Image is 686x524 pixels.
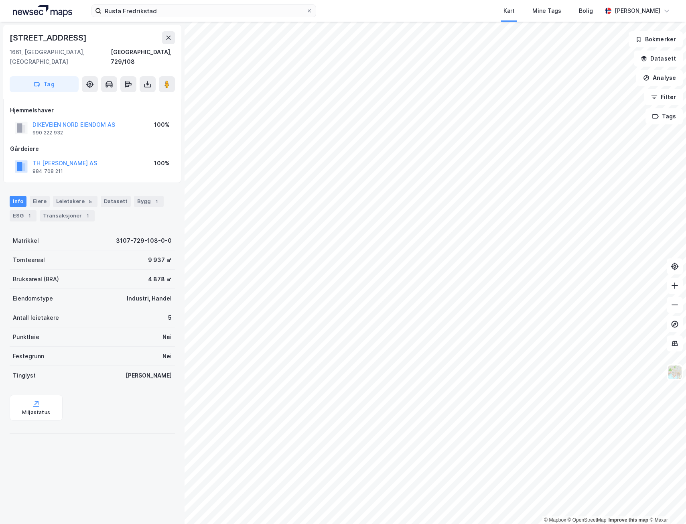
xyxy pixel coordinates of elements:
[32,168,63,175] div: 984 708 211
[148,255,172,265] div: 9 937 ㎡
[126,371,172,380] div: [PERSON_NAME]
[83,212,91,220] div: 1
[10,76,79,92] button: Tag
[101,5,306,17] input: Søk på adresse, matrikkel, gårdeiere, leietakere eller personer
[629,31,683,47] button: Bokmerker
[30,196,50,207] div: Eiere
[10,47,111,67] div: 1661, [GEOGRAPHIC_DATA], [GEOGRAPHIC_DATA]
[13,294,53,303] div: Eiendomstype
[101,196,131,207] div: Datasett
[544,517,566,523] a: Mapbox
[646,485,686,524] iframe: Chat Widget
[13,255,45,265] div: Tomteareal
[13,5,72,17] img: logo.a4113a55bc3d86da70a041830d287a7e.svg
[86,197,94,205] div: 5
[13,274,59,284] div: Bruksareal (BRA)
[134,196,164,207] div: Bygg
[32,130,63,136] div: 990 222 932
[154,120,170,130] div: 100%
[10,210,37,221] div: ESG
[636,70,683,86] button: Analyse
[53,196,97,207] div: Leietakere
[13,371,36,380] div: Tinglyst
[10,196,26,207] div: Info
[10,31,88,44] div: [STREET_ADDRESS]
[168,313,172,323] div: 5
[148,274,172,284] div: 4 878 ㎡
[25,212,33,220] div: 1
[645,108,683,124] button: Tags
[127,294,172,303] div: Industri, Handel
[609,517,648,523] a: Improve this map
[532,6,561,16] div: Mine Tags
[152,197,160,205] div: 1
[111,47,175,67] div: [GEOGRAPHIC_DATA], 729/108
[13,332,39,342] div: Punktleie
[667,365,682,380] img: Z
[154,158,170,168] div: 100%
[10,106,175,115] div: Hjemmelshaver
[10,144,175,154] div: Gårdeiere
[644,89,683,105] button: Filter
[615,6,660,16] div: [PERSON_NAME]
[634,51,683,67] button: Datasett
[13,236,39,246] div: Matrikkel
[503,6,515,16] div: Kart
[116,236,172,246] div: 3107-729-108-0-0
[22,409,50,416] div: Miljøstatus
[13,351,44,361] div: Festegrunn
[40,210,95,221] div: Transaksjoner
[162,332,172,342] div: Nei
[13,313,59,323] div: Antall leietakere
[568,517,607,523] a: OpenStreetMap
[162,351,172,361] div: Nei
[579,6,593,16] div: Bolig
